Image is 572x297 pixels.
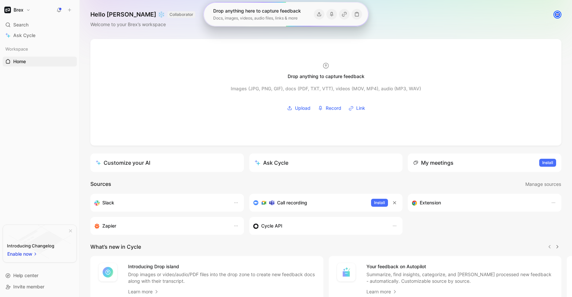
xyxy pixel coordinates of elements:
[128,271,315,284] p: Drop images or video/audio/PDF files into the drop zone to create new feedback docs along with th...
[412,199,544,207] div: Capture feedback from anywhere on the web
[3,5,32,15] button: BrexBrex
[542,159,553,166] span: Install
[90,11,195,19] h1: Hello [PERSON_NAME] ❄️
[413,159,453,167] div: My meetings
[231,85,421,93] div: Images (JPG, PNG, GIF), docs (PDF, TXT, VTT), videos (MOV, MP4), audio (MP3, WAV)
[315,103,344,113] button: Record
[3,44,77,54] div: Workspace
[255,159,288,167] div: Ask Cycle
[96,159,150,167] div: Customize your AI
[90,180,111,189] h2: Sources
[366,263,554,271] h4: Your feedback on Autopilot
[3,271,77,280] div: Help center
[7,250,38,258] button: Enable now
[7,242,54,250] div: Introducing Changelog
[90,153,244,172] a: Customize your AI
[13,273,38,278] span: Help center
[13,284,44,289] span: Invite member
[295,104,310,112] span: Upload
[102,222,116,230] h3: Zapier
[213,15,301,21] div: Docs, images, videos, audio files, links & more
[525,180,561,189] button: Manage sources
[13,31,35,39] span: Ask Cycle
[554,11,561,18] img: avatar
[13,58,26,65] span: Home
[525,180,561,188] span: Manage sources
[94,199,227,207] div: Sync your customers, send feedback and get updates in Slack
[3,20,77,30] div: Search
[539,159,556,167] button: Install
[366,288,398,296] a: Learn more
[90,21,195,28] div: Welcome to your Brex’s workspace
[366,271,554,284] p: Summarize, find insights, categorize, and [PERSON_NAME] processed new feedback - automatically. C...
[128,263,315,271] h4: Introducing Drop island
[249,153,403,172] button: Ask Cycle
[277,199,307,207] h3: Call recording
[5,46,28,52] span: Workspace
[285,103,313,113] button: Upload
[253,199,366,207] div: Record & transcribe meetings from Zoom, Meet & Teams.
[94,222,227,230] div: Capture feedback from thousands of sources with Zapier (survey results, recordings, sheets, etc).
[102,199,114,207] h3: Slack
[3,282,77,292] div: Invite member
[3,57,77,66] a: Home
[128,288,159,296] a: Learn more
[326,104,341,112] span: Record
[261,222,282,230] h3: Cycle API
[4,7,11,13] img: Brex
[356,104,365,112] span: Link
[346,103,367,113] button: Link
[9,225,71,259] img: bg-BLZuj68n.svg
[7,250,33,258] span: Enable now
[374,199,385,206] span: Install
[167,11,195,18] button: COLLABORATOR
[420,199,441,207] h3: Extension
[90,243,141,251] h2: What’s new in Cycle
[14,7,24,13] h1: Brex
[253,222,386,230] div: Sync customers & send feedback from custom sources. Get inspired by our favorite use case
[3,30,77,40] a: Ask Cycle
[13,21,28,29] span: Search
[288,72,364,80] div: Drop anything to capture feedback
[213,7,301,15] div: Drop anything here to capture feedback
[371,199,388,207] button: Install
